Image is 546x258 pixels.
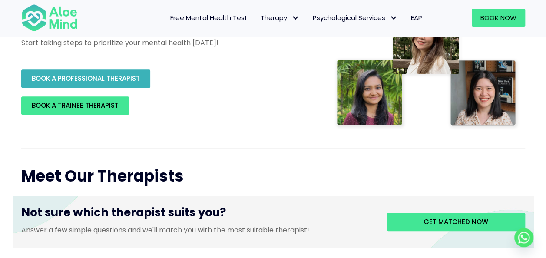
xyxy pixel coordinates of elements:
span: Therapy: submenu [289,12,302,24]
a: Psychological ServicesPsychological Services: submenu [306,9,404,27]
nav: Menu [89,9,429,27]
a: TherapyTherapy: submenu [254,9,306,27]
a: BOOK A TRAINEE THERAPIST [21,96,129,115]
span: Psychological Services [313,13,398,22]
span: Meet Our Therapists [21,165,184,187]
span: BOOK A PROFESSIONAL THERAPIST [32,74,140,83]
a: Get matched now [387,213,525,231]
p: Start taking steps to prioritize your mental health [DATE]! [21,38,317,48]
p: Answer a few simple questions and we'll match you with the most suitable therapist! [21,225,374,235]
img: Aloe mind Logo [21,3,78,32]
a: Book Now [472,9,525,27]
span: Therapy [261,13,300,22]
a: Free Mental Health Test [164,9,254,27]
span: EAP [411,13,422,22]
a: Whatsapp [514,228,533,247]
span: Get matched now [424,217,488,226]
span: Book Now [480,13,516,22]
span: BOOK A TRAINEE THERAPIST [32,101,119,110]
a: BOOK A PROFESSIONAL THERAPIST [21,69,150,88]
span: Free Mental Health Test [170,13,248,22]
span: Psychological Services: submenu [387,12,400,24]
h3: Not sure which therapist suits you? [21,205,374,225]
a: EAP [404,9,429,27]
